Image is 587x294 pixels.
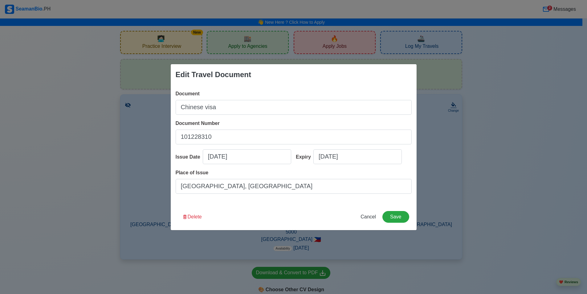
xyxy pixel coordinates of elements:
[178,211,206,223] button: Delete
[176,69,251,80] div: Edit Travel Document
[176,153,203,161] div: Issue Date
[176,121,220,126] span: Document Number
[176,170,209,175] span: Place of Issue
[176,100,412,115] input: Ex: Passport
[296,153,313,161] div: Expiry
[176,91,200,96] span: Document
[361,214,376,219] span: Cancel
[382,211,409,223] button: Save
[176,179,412,194] input: Ex: Cebu City
[176,130,412,144] input: Ex: P12345678B
[357,211,380,223] button: Cancel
